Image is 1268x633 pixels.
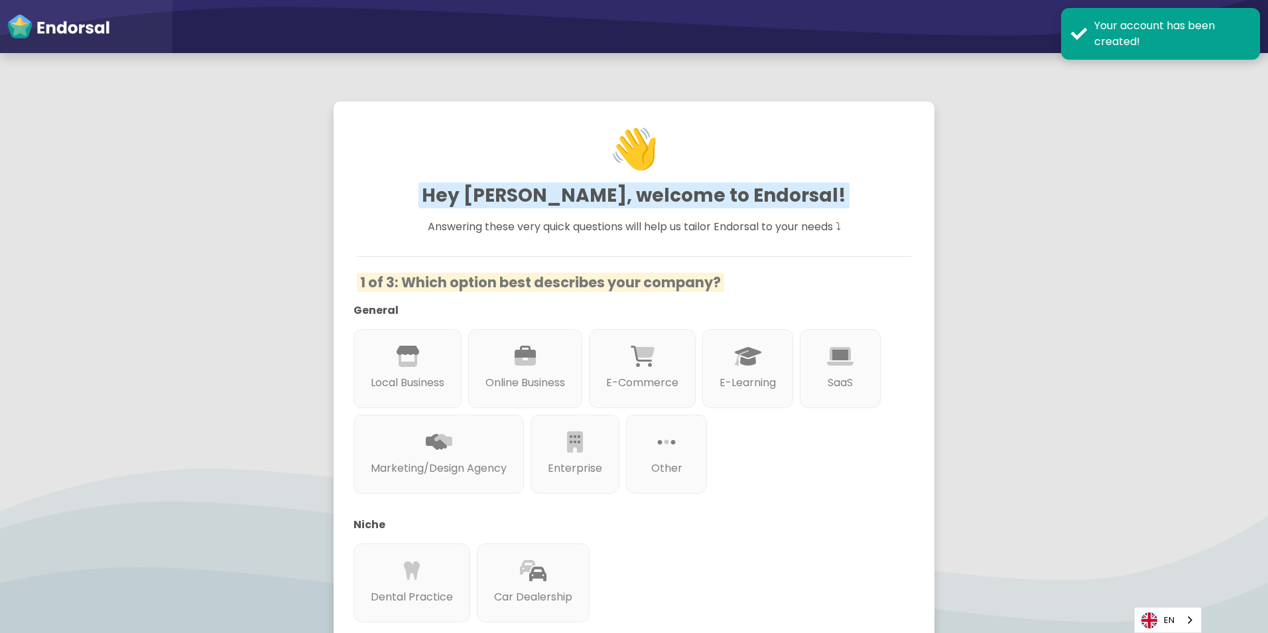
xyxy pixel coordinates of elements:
[353,303,895,318] p: General
[1094,18,1250,50] div: Your account has been created!
[817,375,863,391] p: SaaS
[371,460,507,476] p: Marketing/Design Agency
[548,460,602,476] p: Enterprise
[357,273,724,292] span: 1 of 3: Which option best describes your company?
[353,517,895,533] p: Niche
[643,460,690,476] p: Other
[371,589,453,605] p: Dental Practice
[606,375,678,391] p: E-Commerce
[7,13,110,40] img: endorsal-logo-white@2x.png
[720,375,776,391] p: E-Learning
[371,375,444,391] p: Local Business
[1134,607,1202,633] div: Language
[1135,608,1201,632] a: EN
[360,54,908,244] h1: 👋
[428,219,841,234] span: Answering these very quick questions will help us tailor Endorsal to your needs ⤵︎
[418,182,850,208] span: Hey [PERSON_NAME], welcome to Endorsal!
[494,589,572,605] p: Car Dealership
[485,375,565,391] p: Online Business
[1134,607,1202,633] aside: Language selected: English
